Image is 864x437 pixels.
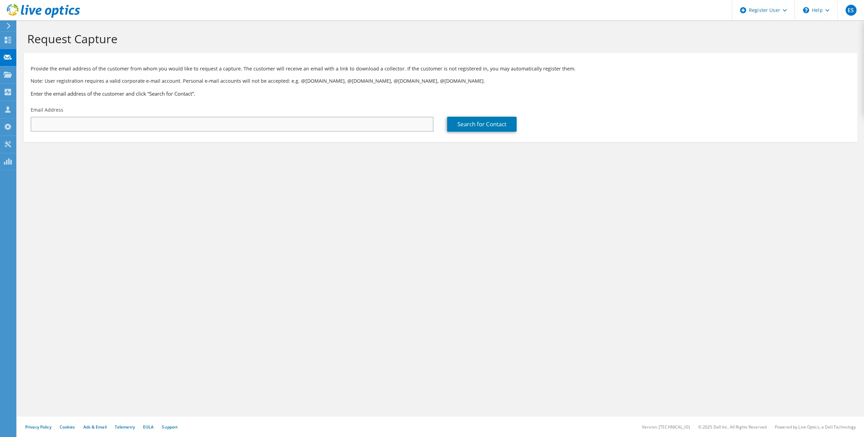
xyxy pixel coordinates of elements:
li: Version: [TECHNICAL_ID] [642,424,690,430]
a: Privacy Policy [25,424,51,430]
svg: \n [803,7,809,13]
a: Cookies [60,424,75,430]
label: Email Address [31,107,63,113]
h3: Enter the email address of the customer and click “Search for Contact”. [31,90,850,97]
li: © 2025 Dell Inc. All Rights Reserved [698,424,767,430]
a: Search for Contact [447,117,517,132]
span: ES [846,5,857,16]
a: Telemetry [115,424,135,430]
a: Support [162,424,178,430]
li: Powered by Live Optics, a Dell Technology [775,424,856,430]
p: Note: User registration requires a valid corporate e-mail account. Personal e-mail accounts will ... [31,77,850,85]
h1: Request Capture [27,32,850,46]
a: Ads & Email [83,424,107,430]
p: Provide the email address of the customer from whom you would like to request a capture. The cust... [31,65,850,72]
a: EULA [143,424,154,430]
